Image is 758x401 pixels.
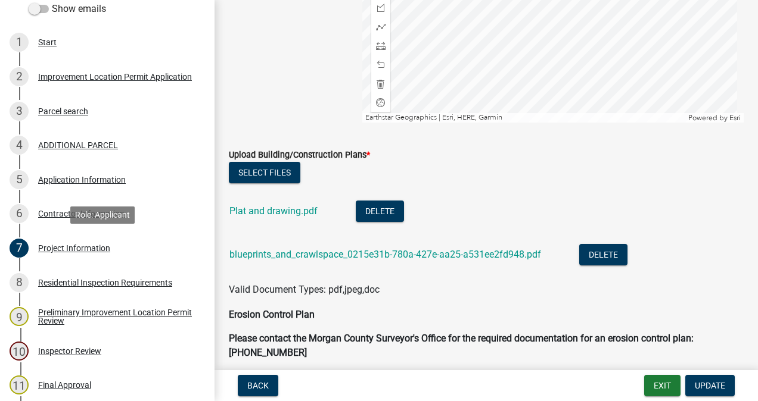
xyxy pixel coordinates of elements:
div: Role: Applicant [70,206,135,224]
button: Exit [644,375,681,396]
div: Residential Inspection Requirements [38,278,172,287]
a: Plat and drawing.pdf [229,205,318,217]
div: Inspector Review [38,347,101,355]
div: 3 [10,102,29,121]
div: Earthstar Geographics | Esri, HERE, Garmin [362,113,686,123]
div: ADDITIONAL PARCEL [38,141,118,149]
div: Improvement Location Permit Application [38,73,192,81]
div: Final Approval [38,381,91,389]
div: 8 [10,273,29,292]
a: blueprints_and_crawlspace_0215e31b-780a-427e-aa25-a531ee2fd948.pdf [229,249,541,260]
label: Upload Building/Construction Plans [229,151,370,159]
div: 7 [10,239,29,258]
strong: Please contact the Morgan County Surveyor's Office for the required documentation for an erosion ... [229,333,694,358]
div: 4 [10,136,29,155]
wm-modal-confirm: Delete Document [356,206,404,218]
button: Delete [579,244,627,265]
div: Start [38,38,57,46]
strong: Erosion Control Plan [229,309,315,320]
button: Back [238,375,278,396]
span: Update [695,381,725,390]
div: Preliminary Improvement Location Permit Review [38,308,195,325]
div: 5 [10,170,29,189]
wm-modal-confirm: Delete Document [579,250,627,261]
label: Show emails [29,2,106,16]
a: Esri [729,114,741,122]
div: Project Information [38,244,110,252]
div: 1 [10,33,29,52]
div: 6 [10,204,29,223]
div: Powered by [685,113,744,123]
button: Delete [356,200,404,222]
div: 10 [10,342,29,361]
div: 9 [10,307,29,326]
span: Valid Document Types: pdf,jpeg,doc [229,284,380,295]
button: Select files [229,162,300,183]
button: Update [685,375,735,396]
div: Application Information [38,176,126,184]
span: Back [247,381,269,390]
div: 2 [10,67,29,86]
div: 11 [10,375,29,394]
div: Parcel search [38,107,88,115]
div: Contractor Information [38,209,125,218]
